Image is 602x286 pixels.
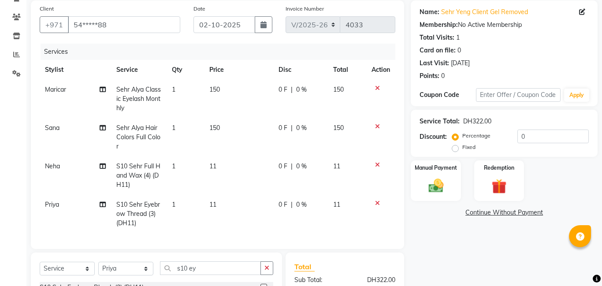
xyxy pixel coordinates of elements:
th: Service [111,60,167,80]
div: Card on file: [420,46,456,55]
input: Search or Scan [160,261,261,275]
div: [DATE] [451,59,470,68]
span: Neha [45,162,60,170]
div: 1 [456,33,460,42]
span: 0 % [296,200,307,209]
span: 150 [209,124,220,132]
span: | [291,200,293,209]
label: Invoice Number [286,5,324,13]
span: 11 [333,201,340,208]
span: 0 F [279,85,287,94]
span: S10 Sehr Eyebrow Thread (3) (DH11) [116,201,160,227]
th: Stylist [40,60,111,80]
label: Manual Payment [415,164,457,172]
span: 11 [209,162,216,170]
label: Percentage [462,132,491,140]
span: Maricar [45,85,66,93]
span: 0 F [279,200,287,209]
th: Qty [167,60,204,80]
div: DH322.00 [463,117,491,126]
div: Discount: [420,132,447,141]
span: 150 [333,124,344,132]
span: 1 [172,85,175,93]
a: Continue Without Payment [412,208,596,217]
button: Apply [564,89,589,102]
div: Total Visits: [420,33,454,42]
div: Services [41,44,402,60]
span: 11 [333,162,340,170]
div: Points: [420,71,439,81]
span: 0 % [296,162,307,171]
input: Search by Name/Mobile/Email/Code [68,16,180,33]
span: Sehr Alya Hair Colors Full Color [116,124,160,150]
span: 150 [333,85,344,93]
div: Name: [420,7,439,17]
a: Sehr Yeng Client Gel Removed [441,7,528,17]
span: 1 [172,124,175,132]
div: Last Visit: [420,59,449,68]
span: Sehr Alya Classic Eyelash Monthly [116,85,161,112]
span: | [291,85,293,94]
th: Price [204,60,273,80]
div: 0 [441,71,445,81]
span: | [291,123,293,133]
th: Disc [273,60,328,80]
button: +971 [40,16,69,33]
span: 1 [172,201,175,208]
span: Sana [45,124,59,132]
label: Redemption [484,164,514,172]
span: Priya [45,201,59,208]
span: | [291,162,293,171]
label: Client [40,5,54,13]
input: Enter Offer / Coupon Code [476,88,561,102]
span: 0 % [296,123,307,133]
span: Total [294,262,315,271]
div: Service Total: [420,117,460,126]
span: 0 % [296,85,307,94]
span: 0 F [279,123,287,133]
div: Coupon Code [420,90,476,100]
div: No Active Membership [420,20,589,30]
span: S10 Sehr Full Hand Wax (4) (DH11) [116,162,160,189]
th: Action [366,60,395,80]
span: 0 F [279,162,287,171]
th: Total [328,60,366,80]
span: 150 [209,85,220,93]
label: Fixed [462,143,476,151]
div: Sub Total: [288,275,345,285]
div: Membership: [420,20,458,30]
span: 11 [209,201,216,208]
div: 0 [457,46,461,55]
img: _gift.svg [487,177,511,196]
div: DH322.00 [345,275,402,285]
img: _cash.svg [424,177,448,194]
label: Date [193,5,205,13]
span: 1 [172,162,175,170]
